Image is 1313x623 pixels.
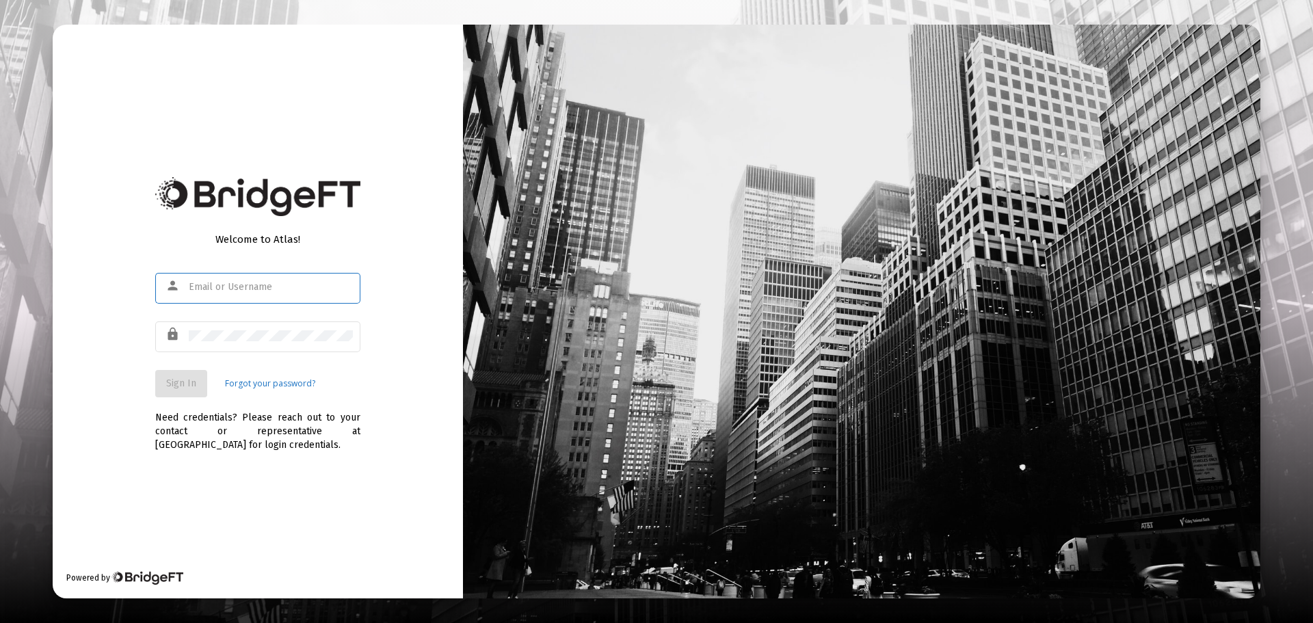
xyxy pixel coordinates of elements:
div: Welcome to Atlas! [155,233,360,246]
div: Powered by [66,571,183,585]
img: Bridge Financial Technology Logo [155,177,360,216]
a: Forgot your password? [225,377,315,390]
div: Need credentials? Please reach out to your contact or representative at [GEOGRAPHIC_DATA] for log... [155,397,360,452]
mat-icon: person [165,278,182,294]
input: Email or Username [189,282,353,293]
button: Sign In [155,370,207,397]
span: Sign In [166,377,196,389]
img: Bridge Financial Technology Logo [111,571,183,585]
mat-icon: lock [165,326,182,343]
